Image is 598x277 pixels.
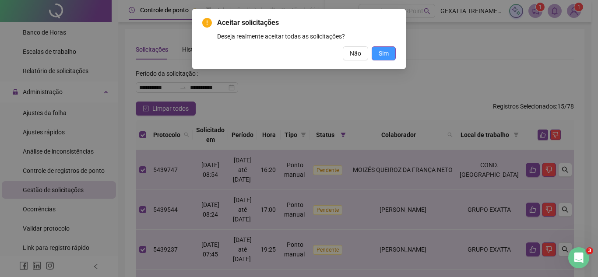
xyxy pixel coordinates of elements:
span: Não [350,49,361,58]
span: Aceitar solicitações [217,18,396,28]
span: 3 [586,247,593,254]
button: Sim [372,46,396,60]
span: Sim [379,49,389,58]
div: Deseja realmente aceitar todas as solicitações? [217,32,396,41]
button: Não [343,46,368,60]
span: exclamation-circle [202,18,212,28]
iframe: Intercom live chat [568,247,589,268]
